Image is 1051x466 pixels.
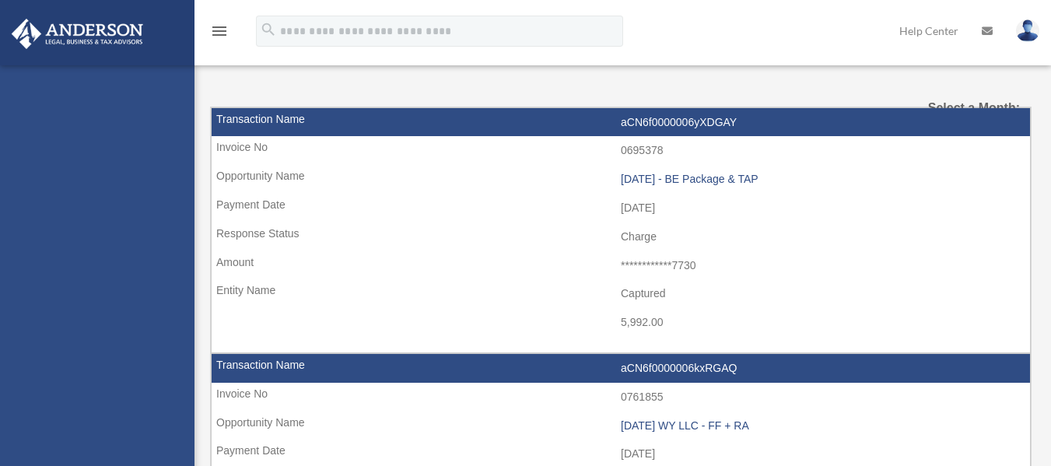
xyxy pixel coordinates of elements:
td: aCN6f0000006yXDGAY [212,108,1030,138]
a: menu [210,27,229,40]
i: search [260,21,277,38]
td: Captured [212,279,1030,309]
td: 5,992.00 [212,308,1030,338]
img: User Pic [1016,19,1039,42]
img: Anderson Advisors Platinum Portal [7,19,148,49]
td: [DATE] [212,194,1030,223]
td: Charge [212,222,1030,252]
label: Select a Month: [906,97,1020,119]
td: aCN6f0000006kxRGAQ [212,354,1030,384]
div: [DATE] WY LLC - FF + RA [621,419,1022,433]
i: menu [210,22,229,40]
div: [DATE] - BE Package & TAP [621,173,1022,186]
td: 0695378 [212,136,1030,166]
td: 0761855 [212,383,1030,412]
